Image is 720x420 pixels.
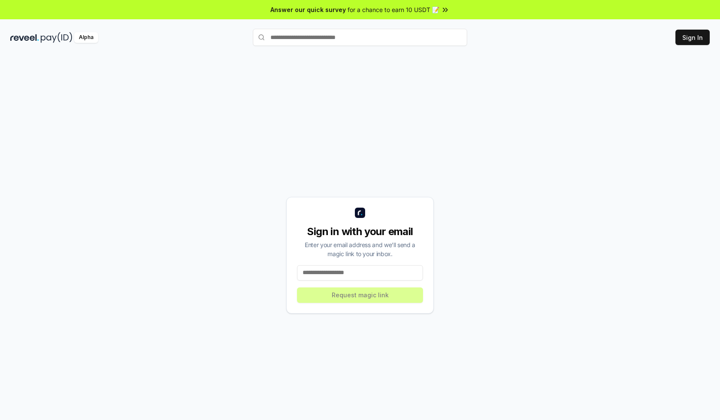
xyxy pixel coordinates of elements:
[355,208,365,218] img: logo_small
[74,32,98,43] div: Alpha
[297,240,423,258] div: Enter your email address and we’ll send a magic link to your inbox.
[297,225,423,239] div: Sign in with your email
[348,5,439,14] span: for a chance to earn 10 USDT 📝
[270,5,346,14] span: Answer our quick survey
[10,32,39,43] img: reveel_dark
[41,32,72,43] img: pay_id
[675,30,710,45] button: Sign In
